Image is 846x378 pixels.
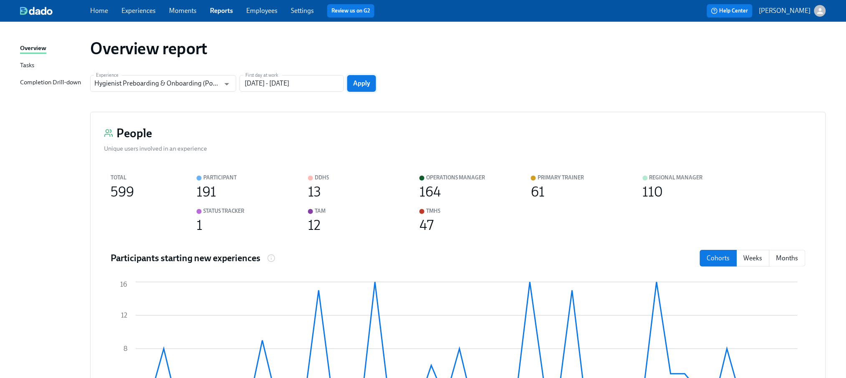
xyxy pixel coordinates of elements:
[210,7,233,15] a: Reports
[124,345,127,353] tspan: 8
[308,221,321,230] div: 12
[90,38,207,58] h1: Overview report
[308,187,321,197] div: 13
[700,250,806,267] div: date filter
[111,252,260,265] h4: Participants starting new experiences
[203,207,245,216] div: Status Tracker
[643,187,663,197] div: 110
[121,312,127,320] tspan: 12
[220,78,233,91] button: Open
[197,187,216,197] div: 191
[20,7,90,15] a: dado
[711,7,748,15] span: Help Center
[20,7,53,15] img: dado
[20,60,83,71] a: Tasks
[315,173,329,182] div: DDHS
[353,79,370,88] span: Apply
[331,7,370,15] a: Review us on G2
[20,60,34,71] div: Tasks
[111,173,126,182] div: Total
[197,221,202,230] div: 1
[291,7,314,15] a: Settings
[776,254,798,263] p: Months
[744,254,763,263] p: Weeks
[419,187,441,197] div: 164
[759,6,811,15] p: [PERSON_NAME]
[769,250,806,267] button: months
[90,7,108,15] a: Home
[111,187,134,197] div: 599
[327,4,374,18] button: Review us on G2
[315,207,326,216] div: TAM
[121,7,156,15] a: Experiences
[246,7,278,15] a: Employees
[20,78,81,88] div: Completion Drill-down
[737,250,770,267] button: weeks
[426,173,485,182] div: Operations Manager
[707,4,753,18] button: Help Center
[116,126,152,141] h3: People
[20,43,46,54] div: Overview
[20,43,83,54] a: Overview
[267,254,275,262] svg: Number of participants that started this experience in each cohort, week or month
[347,75,376,92] button: Apply
[120,281,127,289] tspan: 16
[649,173,703,182] div: Regional Manager
[700,250,737,267] button: cohorts
[531,187,545,197] div: 61
[426,207,440,216] div: TMHS
[169,7,197,15] a: Moments
[203,173,237,182] div: Participant
[20,78,83,88] a: Completion Drill-down
[707,254,730,263] p: Cohorts
[759,5,826,17] button: [PERSON_NAME]
[104,144,207,153] div: Unique users involved in an experience
[419,221,434,230] div: 47
[538,173,584,182] div: Primary Trainer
